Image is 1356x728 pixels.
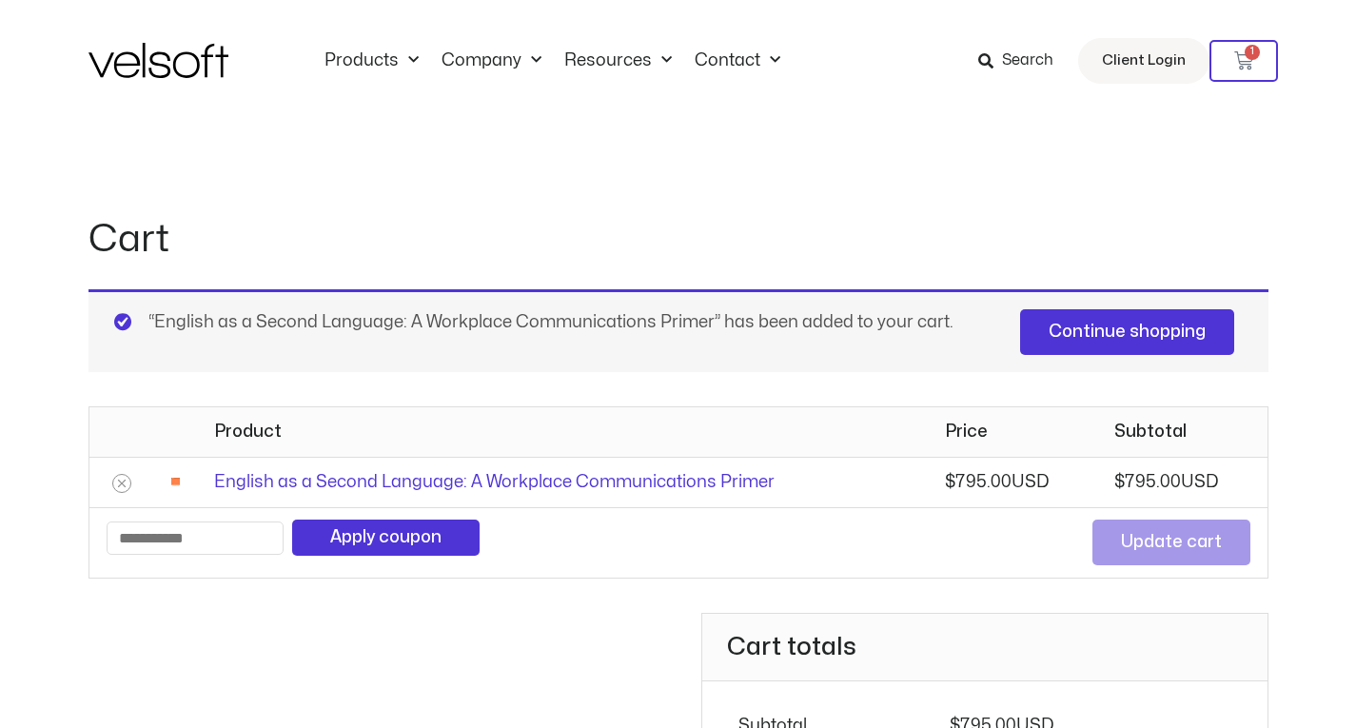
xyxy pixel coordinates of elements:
nav: Menu [313,50,792,71]
a: 1 [1209,40,1278,82]
div: “English as a Second Language: A Workplace Communications Primer” has been added to your cart. [88,289,1268,372]
button: Apply coupon [292,520,480,556]
span: 1 [1245,45,1260,60]
bdi: 795.00 [945,474,1012,490]
a: Client Login [1078,38,1209,84]
h1: Cart [88,213,1268,266]
img: Velsoft Training Materials [88,43,228,78]
a: CompanyMenu Toggle [430,50,553,71]
img: English as a Second Language: A Workplace Communications Primer [171,478,179,489]
span: $ [1114,474,1125,490]
th: Subtotal [1097,407,1267,457]
bdi: 795.00 [1114,474,1181,490]
a: ResourcesMenu Toggle [553,50,683,71]
th: Price [928,407,1097,457]
a: ContactMenu Toggle [683,50,792,71]
a: Continue shopping [1020,309,1234,355]
h2: Cart totals [702,614,1267,681]
th: Product [197,407,928,457]
span: Search [1002,49,1053,73]
a: Search [978,45,1067,77]
span: Client Login [1102,49,1186,73]
a: ProductsMenu Toggle [313,50,430,71]
a: Remove English as a Second Language: A Workplace Communications Primer from cart [112,474,131,493]
button: Update cart [1092,520,1250,565]
a: English as a Second Language: A Workplace Communications Primer [214,474,775,490]
span: $ [945,474,955,490]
